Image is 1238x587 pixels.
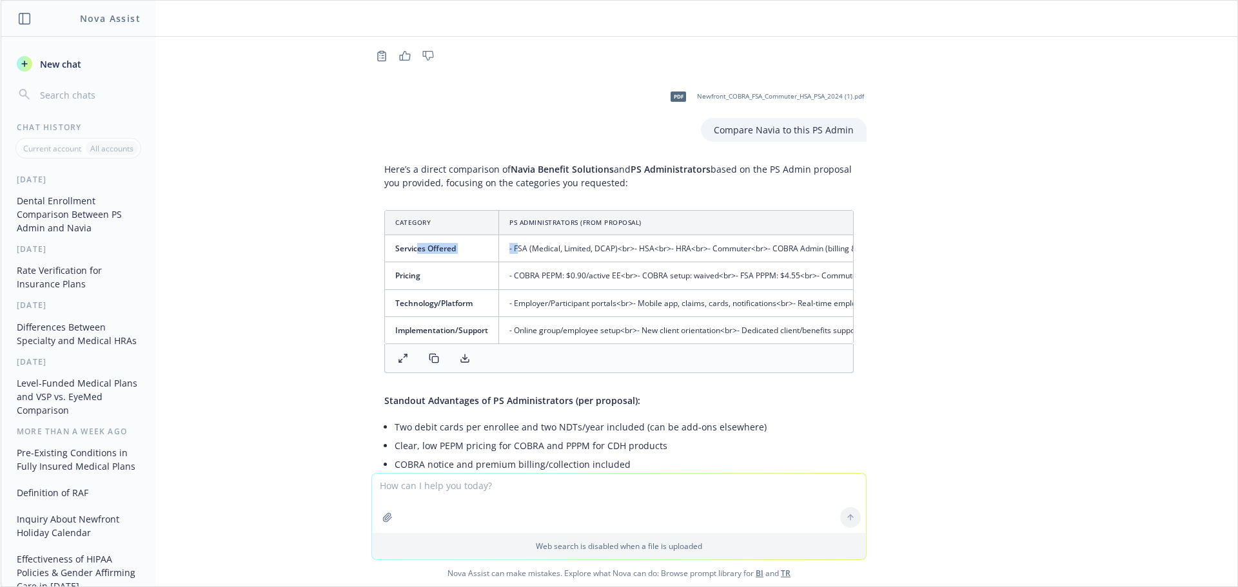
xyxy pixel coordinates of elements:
div: pdfNewfront_COBRA_FSA_Commuter_HSA_PSA_2024 (1).pdf [662,81,867,113]
span: New chat [37,57,81,71]
button: Thumbs down [418,47,438,65]
span: Pricing [395,270,420,281]
span: Services Offered [395,243,456,254]
button: Dental Enrollment Comparison Between PS Admin and Navia [12,190,145,238]
p: Web search is disabled when a file is uploaded [380,541,858,552]
span: Nova Assist can make mistakes. Explore what Nova can do: Browse prompt library for and [6,560,1232,586]
span: Implementation/Support [395,325,488,336]
span: Technology/Platform [395,298,473,309]
button: Pre-Existing Conditions in Fully Insured Medical Plans [12,442,145,477]
span: Navia Benefit Solutions [511,163,614,175]
button: Rate Verification for Insurance Plans [12,260,145,294]
input: Search chats [37,86,140,104]
p: Current account [23,143,81,154]
li: Clear, low PEPM pricing for COBRA and PPPM for CDH products [395,436,854,455]
span: Standout Advantages of PS Administrators (per proposal): [384,394,640,407]
button: Inquiry About Newfront Holiday Calendar [12,508,145,543]
li: Two debit cards per enrollee and two NDTs/year included (can be add-ons elsewhere) [395,418,854,436]
div: [DATE] [1,300,155,311]
p: Compare Navia to this PS Admin [714,123,854,137]
p: All accounts [90,143,133,154]
div: Chat History [1,122,155,133]
h1: Nova Assist [80,12,141,25]
span: pdf [671,91,686,101]
th: Category [385,211,499,235]
div: [DATE] [1,356,155,367]
button: New chat [12,52,145,75]
button: Differences Between Specialty and Medical HRAs [12,316,145,351]
button: Definition of RAF [12,482,145,503]
div: [DATE] [1,174,155,185]
a: TR [781,568,791,579]
span: Newfront_COBRA_FSA_Commuter_HSA_PSA_2024 (1).pdf [697,92,864,101]
div: [DATE] [1,244,155,255]
a: BI [756,568,763,579]
p: Here’s a direct comparison of and based on the PS Admin proposal you provided, focusing on the ca... [384,162,854,189]
span: PS Administrators [631,163,711,175]
li: COBRA notice and premium billing/collection included [395,455,854,474]
svg: Copy to clipboard [376,50,388,62]
button: Level-Funded Medical Plans and VSP vs. EyeMed Comparison [12,372,145,421]
div: More than a week ago [1,426,155,437]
